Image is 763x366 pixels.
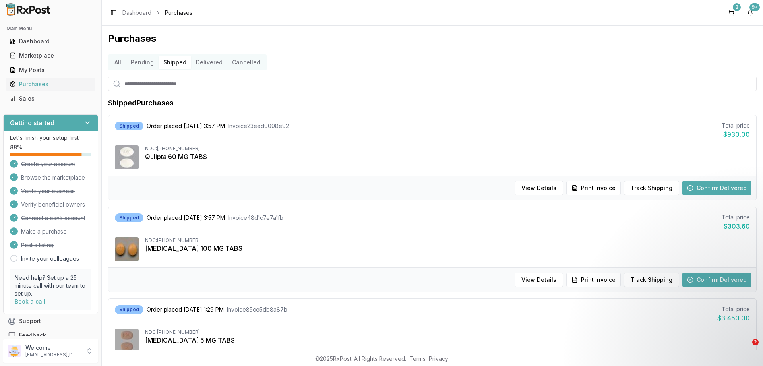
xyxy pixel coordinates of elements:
[25,344,81,352] p: Welcome
[722,122,750,130] div: Total price
[3,78,98,91] button: Purchases
[191,56,227,69] button: Delivered
[147,306,224,314] span: Order placed [DATE] 1:29 PM
[722,221,750,231] div: $303.60
[21,201,85,209] span: Verify beneficial owners
[227,56,265,69] button: Cancelled
[10,95,92,103] div: Sales
[409,355,426,362] a: Terms
[6,63,95,77] a: My Posts
[515,181,563,195] button: View Details
[429,355,448,362] a: Privacy
[145,237,750,244] div: NDC: [PHONE_NUMBER]
[19,331,46,339] span: Feedback
[21,160,75,168] span: Create your account
[6,34,95,48] a: Dashboard
[6,77,95,91] a: Purchases
[515,273,563,287] button: View Details
[115,329,139,353] img: Eliquis 5 MG TABS
[725,6,738,19] button: 3
[15,274,87,298] p: Need help? Set up a 25 minute call with our team to set up.
[10,134,91,142] p: Let's finish your setup first!
[10,66,92,74] div: My Posts
[10,143,22,151] span: 88 %
[145,145,750,152] div: NDC: [PHONE_NUMBER]
[566,181,621,195] button: Print Invoice
[624,181,679,195] button: Track Shipping
[108,32,757,45] h1: Purchases
[110,56,126,69] button: All
[147,122,225,130] span: Order placed [DATE] 3:57 PM
[21,255,79,263] a: Invite your colleagues
[6,91,95,106] a: Sales
[21,174,85,182] span: Browse the marketplace
[10,118,54,128] h3: Getting started
[145,244,750,253] div: [MEDICAL_DATA] 100 MG TABS
[108,97,174,108] h1: Shipped Purchases
[21,214,85,222] span: Connect a bank account
[25,352,81,358] p: [EMAIL_ADDRESS][DOMAIN_NAME]
[126,56,159,69] button: Pending
[752,339,759,345] span: 2
[3,35,98,48] button: Dashboard
[115,305,143,314] div: Shipped
[10,52,92,60] div: Marketplace
[6,48,95,63] a: Marketplace
[733,3,741,11] div: 3
[3,3,54,16] img: RxPost Logo
[10,80,92,88] div: Purchases
[3,49,98,62] button: Marketplace
[736,339,755,358] iframe: Intercom live chat
[722,130,750,139] div: $930.00
[165,9,192,17] span: Purchases
[21,187,75,195] span: Verify your business
[145,345,207,359] button: Show5more items
[228,122,289,130] span: Invoice 23eed0008e92
[115,213,143,222] div: Shipped
[115,145,139,169] img: Qulipta 60 MG TABS
[722,213,750,221] div: Total price
[21,228,67,236] span: Make a purchase
[682,181,751,195] button: Confirm Delivered
[21,241,54,249] span: Post a listing
[6,25,95,32] h2: Main Menu
[744,6,757,19] button: 9+
[8,345,21,357] img: User avatar
[749,3,760,11] div: 9+
[122,9,151,17] a: Dashboard
[3,92,98,105] button: Sales
[682,273,751,287] button: Confirm Delivered
[566,273,621,287] button: Print Invoice
[227,306,287,314] span: Invoice 85ce5db8a87b
[115,122,143,130] div: Shipped
[10,37,92,45] div: Dashboard
[3,328,98,343] button: Feedback
[15,298,45,305] a: Book a call
[624,273,679,287] button: Track Shipping
[3,314,98,328] button: Support
[147,214,225,222] span: Order placed [DATE] 3:57 PM
[145,329,750,335] div: NDC: [PHONE_NUMBER]
[145,335,750,345] div: [MEDICAL_DATA] 5 MG TABS
[115,237,139,261] img: Januvia 100 MG TABS
[122,9,192,17] nav: breadcrumb
[145,152,750,161] div: Qulipta 60 MG TABS
[228,214,283,222] span: Invoice 48d1c7e7a1fb
[159,56,191,69] button: Shipped
[3,64,98,76] button: My Posts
